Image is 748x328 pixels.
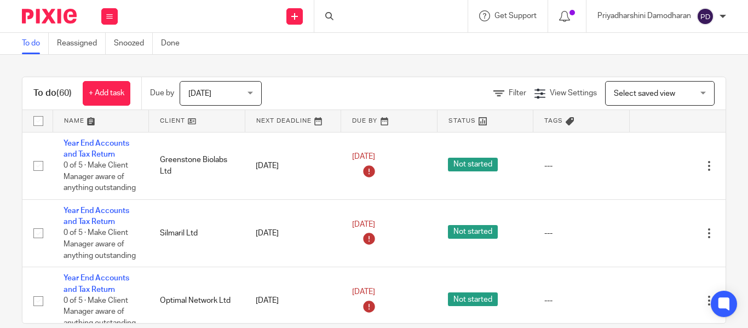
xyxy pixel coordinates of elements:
[161,33,188,54] a: Done
[64,274,129,293] a: Year End Accounts and Tax Return
[544,295,619,306] div: ---
[22,33,49,54] a: To do
[188,90,211,97] span: [DATE]
[64,162,136,192] span: 0 of 5 · Make Client Manager aware of anything outstanding
[597,10,691,21] p: Priyadharshini Damodharan
[544,160,619,171] div: ---
[33,88,72,99] h1: To do
[64,140,129,158] a: Year End Accounts and Tax Return
[352,153,375,161] span: [DATE]
[494,12,537,20] span: Get Support
[64,229,136,260] span: 0 of 5 · Make Client Manager aware of anything outstanding
[509,89,526,97] span: Filter
[697,8,714,25] img: svg%3E
[448,158,498,171] span: Not started
[57,33,106,54] a: Reassigned
[114,33,153,54] a: Snoozed
[544,118,563,124] span: Tags
[149,132,245,199] td: Greenstone Biolabs Ltd
[149,199,245,267] td: Silmaril Ltd
[448,292,498,306] span: Not started
[352,221,375,228] span: [DATE]
[64,297,136,327] span: 0 of 5 · Make Client Manager aware of anything outstanding
[544,228,619,239] div: ---
[22,9,77,24] img: Pixie
[352,288,375,296] span: [DATE]
[150,88,174,99] p: Due by
[56,89,72,97] span: (60)
[64,207,129,226] a: Year End Accounts and Tax Return
[83,81,130,106] a: + Add task
[550,89,597,97] span: View Settings
[614,90,675,97] span: Select saved view
[245,132,341,199] td: [DATE]
[245,199,341,267] td: [DATE]
[448,225,498,239] span: Not started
